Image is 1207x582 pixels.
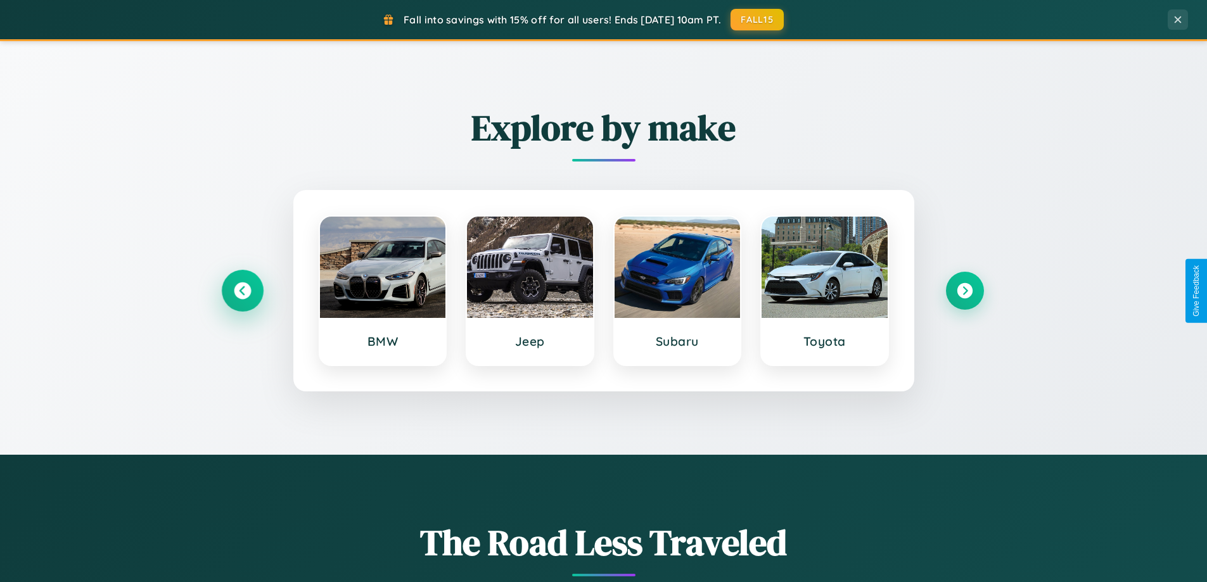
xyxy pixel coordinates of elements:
[480,334,580,349] h3: Jeep
[1192,265,1201,317] div: Give Feedback
[224,103,984,152] h2: Explore by make
[404,13,721,26] span: Fall into savings with 15% off for all users! Ends [DATE] 10am PT.
[774,334,875,349] h3: Toyota
[333,334,433,349] h3: BMW
[731,9,784,30] button: FALL15
[224,518,984,567] h1: The Road Less Traveled
[627,334,728,349] h3: Subaru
